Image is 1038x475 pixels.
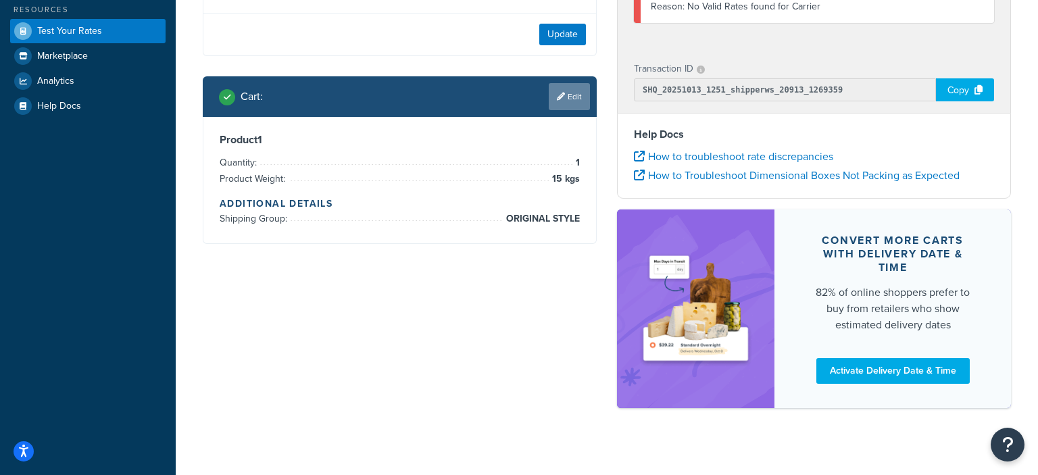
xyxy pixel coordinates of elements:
span: 1 [572,155,580,171]
span: Product Weight: [220,172,289,186]
span: Test Your Rates [37,26,102,37]
a: Analytics [10,69,166,93]
span: 15 kgs [549,171,580,187]
div: Copy [936,78,994,101]
a: How to Troubleshoot Dimensional Boxes Not Packing as Expected [634,168,960,183]
a: Edit [549,83,590,110]
h4: Additional Details [220,197,580,211]
button: Open Resource Center [991,428,1024,461]
a: Help Docs [10,94,166,118]
span: Shipping Group: [220,211,291,226]
span: Marketplace [37,51,88,62]
h2: Cart : [241,91,263,103]
div: 82% of online shoppers prefer to buy from retailers who show estimated delivery dates [807,284,979,333]
span: Help Docs [37,101,81,112]
span: Quantity: [220,155,260,170]
a: Activate Delivery Date & Time [816,358,970,384]
h3: Product 1 [220,133,580,147]
div: Resources [10,4,166,16]
p: Transaction ID [634,59,693,78]
button: Update [539,24,586,45]
h4: Help Docs [634,126,994,143]
a: How to troubleshoot rate discrepancies [634,149,833,164]
span: Analytics [37,76,74,87]
a: Test Your Rates [10,19,166,43]
span: ORIGINAL STYLE [503,211,580,227]
div: Convert more carts with delivery date & time [807,234,979,274]
img: feature-image-ddt-36eae7f7280da8017bfb280eaccd9c446f90b1fe08728e4019434db127062ab4.png [637,230,754,388]
a: Marketplace [10,44,166,68]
